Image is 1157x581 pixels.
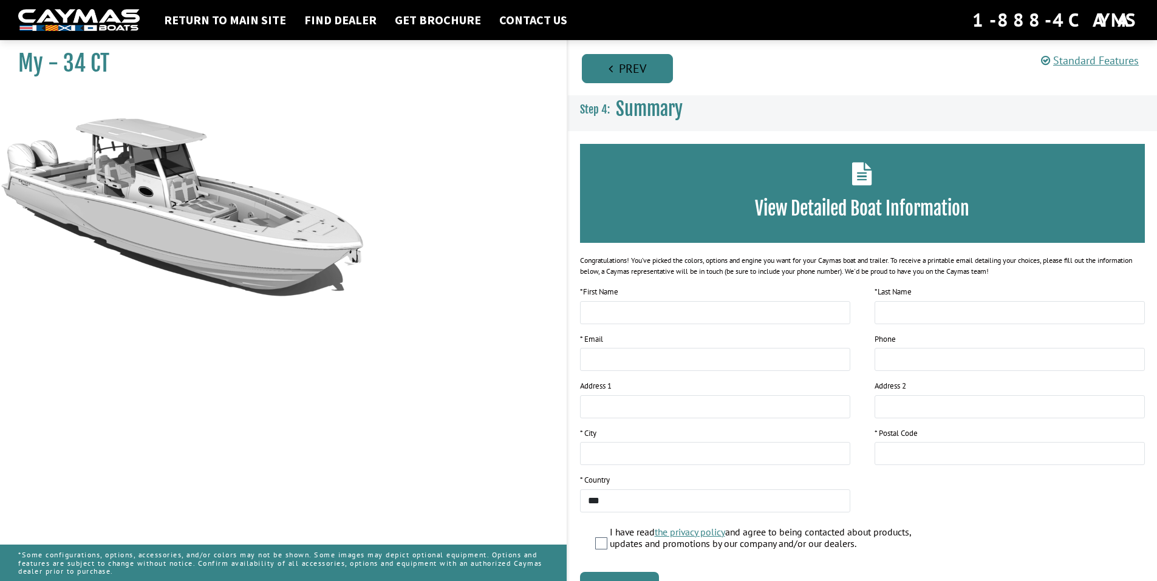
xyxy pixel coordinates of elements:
[580,255,1145,277] div: Congratulations! You’ve picked the colors, options and engine you want for your Caymas boat and t...
[389,12,487,28] a: Get Brochure
[18,50,536,77] h1: My - 34 CT
[875,333,896,345] label: Phone
[580,286,618,298] label: First Name
[875,286,912,298] label: Last Name
[493,12,573,28] a: Contact Us
[875,427,918,440] label: * Postal Code
[610,526,940,552] label: I have read and agree to being contacted about products, updates and promotions by our company an...
[18,545,548,581] p: *Some configurations, options, accessories, and/or colors may not be shown. Some images may depic...
[158,12,292,28] a: Return to main site
[580,380,612,392] label: Address 1
[616,98,683,120] span: Summary
[1041,53,1139,67] a: Standard Features
[580,474,610,486] label: * Country
[580,333,603,345] label: * Email
[972,7,1139,33] div: 1-888-4CAYMAS
[655,526,725,538] a: the privacy policy
[298,12,383,28] a: Find Dealer
[580,427,596,440] label: * City
[875,380,906,392] label: Address 2
[582,54,673,83] a: Prev
[598,197,1127,220] h3: View Detailed Boat Information
[18,9,140,32] img: white-logo-c9c8dbefe5ff5ceceb0f0178aa75bf4bb51f6bca0971e226c86eb53dfe498488.png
